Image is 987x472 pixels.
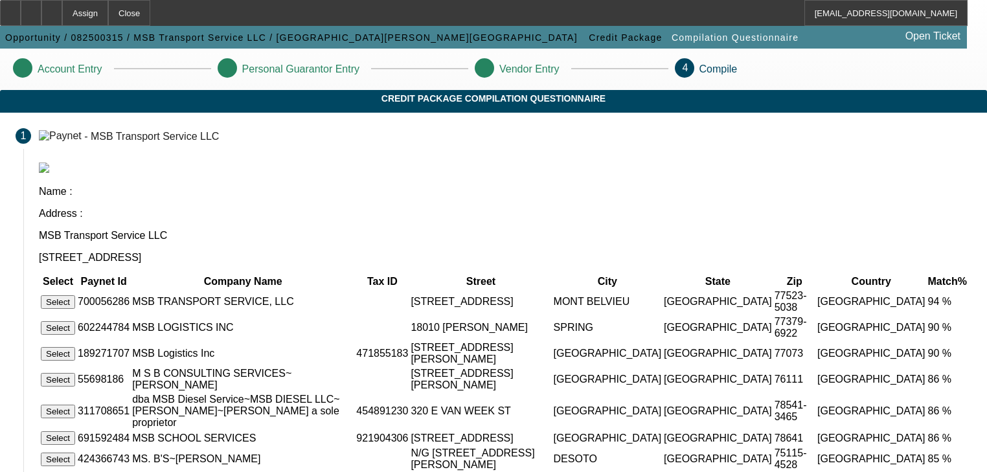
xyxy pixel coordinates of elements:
th: Match% [927,275,968,288]
div: - MSB Transport Service LLC [84,130,219,141]
td: MS. B'S~[PERSON_NAME] [131,447,354,471]
td: 55698186 [77,367,130,392]
th: Street [410,275,551,288]
td: MSB Logistics Inc [131,341,354,366]
td: 424366743 [77,447,130,471]
th: Select [40,275,76,288]
span: 4 [683,62,688,73]
th: Zip [774,275,815,288]
td: SPRING [553,315,663,340]
td: N/G [STREET_ADDRESS][PERSON_NAME] [410,447,551,471]
p: MSB Transport Service LLC [39,230,971,242]
td: dba MSB Diesel Service~MSB DIESEL LLC~[PERSON_NAME]~[PERSON_NAME] a sole proprietor [131,393,354,429]
td: [STREET_ADDRESS][PERSON_NAME] [410,367,551,392]
td: 602244784 [77,315,130,340]
td: MSB LOGISTICS INC [131,315,354,340]
td: 86 % [927,393,968,429]
img: paynet_logo.jpg [39,163,49,173]
span: Opportunity / 082500315 / MSB Transport Service LLC / [GEOGRAPHIC_DATA][PERSON_NAME][GEOGRAPHIC_D... [5,32,578,43]
td: [GEOGRAPHIC_DATA] [663,431,773,445]
td: [STREET_ADDRESS][PERSON_NAME] [410,341,551,366]
td: 471855183 [356,341,409,366]
td: 77523-5038 [774,289,815,314]
td: MSB SCHOOL SERVICES [131,431,354,445]
td: [GEOGRAPHIC_DATA] [817,341,926,366]
th: City [553,275,663,288]
th: Country [817,275,926,288]
td: [GEOGRAPHIC_DATA] [553,367,663,392]
button: Select [41,405,75,418]
p: Compile [699,63,738,75]
td: [GEOGRAPHIC_DATA] [663,393,773,429]
p: Vendor Entry [499,63,560,75]
td: [GEOGRAPHIC_DATA] [663,289,773,314]
button: Select [41,373,75,387]
td: [GEOGRAPHIC_DATA] [553,393,663,429]
button: Credit Package [585,26,665,49]
td: 691592484 [77,431,130,445]
button: Select [41,321,75,335]
td: [GEOGRAPHIC_DATA] [663,341,773,366]
td: M S B CONSULTING SERVICES~[PERSON_NAME] [131,367,354,392]
button: Select [41,453,75,466]
img: Paynet [39,130,82,142]
button: Select [41,347,75,361]
th: Paynet Id [77,275,130,288]
td: [GEOGRAPHIC_DATA] [663,367,773,392]
td: 75115-4528 [774,447,815,471]
button: Select [41,295,75,309]
td: [GEOGRAPHIC_DATA] [663,315,773,340]
p: [STREET_ADDRESS] [39,252,971,264]
td: MSB TRANSPORT SERVICE, LLC [131,289,354,314]
td: [GEOGRAPHIC_DATA] [663,447,773,471]
td: [STREET_ADDRESS] [410,289,551,314]
td: 86 % [927,431,968,445]
td: 78641 [774,431,815,445]
td: 94 % [927,289,968,314]
span: Credit Package [589,32,662,43]
td: 77073 [774,341,815,366]
th: Tax ID [356,275,409,288]
td: MONT BELVIEU [553,289,663,314]
td: 189271707 [77,341,130,366]
td: DESOTO [553,447,663,471]
td: 311708651 [77,393,130,429]
span: 1 [21,130,27,142]
td: [GEOGRAPHIC_DATA] [817,447,926,471]
span: Credit Package Compilation Questionnaire [10,93,977,104]
td: 921904306 [356,431,409,445]
td: 78541-3465 [774,393,815,429]
p: Address : [39,208,971,219]
td: [GEOGRAPHIC_DATA] [817,315,926,340]
a: Open Ticket [900,25,966,47]
p: Account Entry [38,63,102,75]
td: [STREET_ADDRESS] [410,431,551,445]
td: 700056286 [77,289,130,314]
button: Select [41,431,75,445]
td: 85 % [927,447,968,471]
td: 90 % [927,341,968,366]
td: 90 % [927,315,968,340]
th: Company Name [131,275,354,288]
td: [GEOGRAPHIC_DATA] [817,431,926,445]
th: State [663,275,773,288]
td: 454891230 [356,393,409,429]
span: Compilation Questionnaire [672,32,799,43]
p: Name : [39,186,971,197]
td: [GEOGRAPHIC_DATA] [817,393,926,429]
td: [GEOGRAPHIC_DATA] [817,367,926,392]
td: 77379-6922 [774,315,815,340]
td: 18010 [PERSON_NAME] [410,315,551,340]
p: Personal Guarantor Entry [242,63,359,75]
td: [GEOGRAPHIC_DATA] [553,431,663,445]
td: [GEOGRAPHIC_DATA] [817,289,926,314]
td: [GEOGRAPHIC_DATA] [553,341,663,366]
td: 86 % [927,367,968,392]
button: Compilation Questionnaire [668,26,802,49]
td: 320 E VAN WEEK ST [410,393,551,429]
td: 76111 [774,367,815,392]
